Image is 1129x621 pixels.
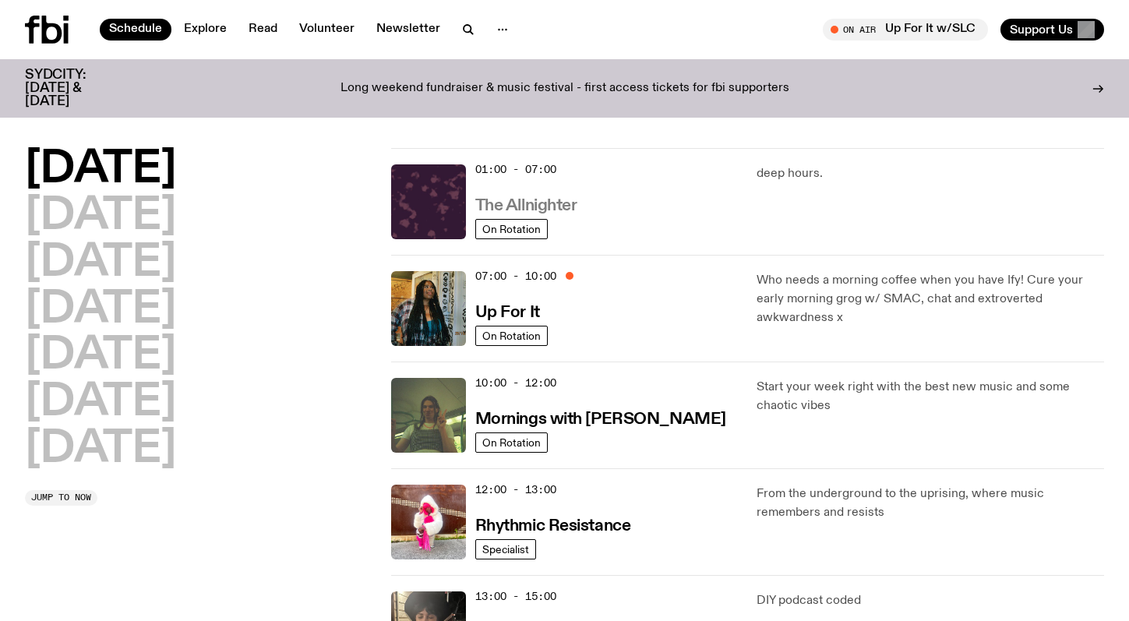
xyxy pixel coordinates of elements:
[757,164,1104,183] p: deep hours.
[757,485,1104,522] p: From the underground to the uprising, where music remembers and resists
[475,376,556,390] span: 10:00 - 12:00
[757,378,1104,415] p: Start your week right with the best new music and some chaotic vibes
[475,198,577,214] h3: The Allnighter
[475,432,548,453] a: On Rotation
[757,271,1104,327] p: Who needs a morning coffee when you have Ify! Cure your early morning grog w/ SMAC, chat and extr...
[25,148,176,192] button: [DATE]
[25,242,176,285] button: [DATE]
[391,485,466,559] img: Attu crouches on gravel in front of a brown wall. They are wearing a white fur coat with a hood, ...
[25,490,97,506] button: Jump to now
[475,162,556,177] span: 01:00 - 07:00
[475,269,556,284] span: 07:00 - 10:00
[475,195,577,214] a: The Allnighter
[482,436,541,448] span: On Rotation
[25,195,176,238] button: [DATE]
[25,381,176,425] button: [DATE]
[31,493,91,502] span: Jump to now
[340,82,789,96] p: Long weekend fundraiser & music festival - first access tickets for fbi supporters
[290,19,364,41] a: Volunteer
[475,515,631,535] a: Rhythmic Resistance
[475,482,556,497] span: 12:00 - 13:00
[475,411,726,428] h3: Mornings with [PERSON_NAME]
[1010,23,1073,37] span: Support Us
[482,543,529,555] span: Specialist
[391,271,466,346] img: Ify - a Brown Skin girl with black braided twists, looking up to the side with her tongue stickin...
[475,518,631,535] h3: Rhythmic Resistance
[25,428,176,471] button: [DATE]
[367,19,450,41] a: Newsletter
[475,219,548,239] a: On Rotation
[475,302,540,321] a: Up For It
[175,19,236,41] a: Explore
[475,539,536,559] a: Specialist
[25,334,176,378] button: [DATE]
[482,330,541,341] span: On Rotation
[475,305,540,321] h3: Up For It
[475,589,556,604] span: 13:00 - 15:00
[482,223,541,235] span: On Rotation
[1000,19,1104,41] button: Support Us
[25,288,176,332] button: [DATE]
[475,408,726,428] a: Mornings with [PERSON_NAME]
[475,326,548,346] a: On Rotation
[757,591,1104,610] p: DIY podcast coded
[391,378,466,453] img: Jim Kretschmer in a really cute outfit with cute braids, standing on a train holding up a peace s...
[823,19,988,41] button: On AirUp For It w/SLC
[239,19,287,41] a: Read
[100,19,171,41] a: Schedule
[25,69,125,108] h3: SYDCITY: [DATE] & [DATE]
